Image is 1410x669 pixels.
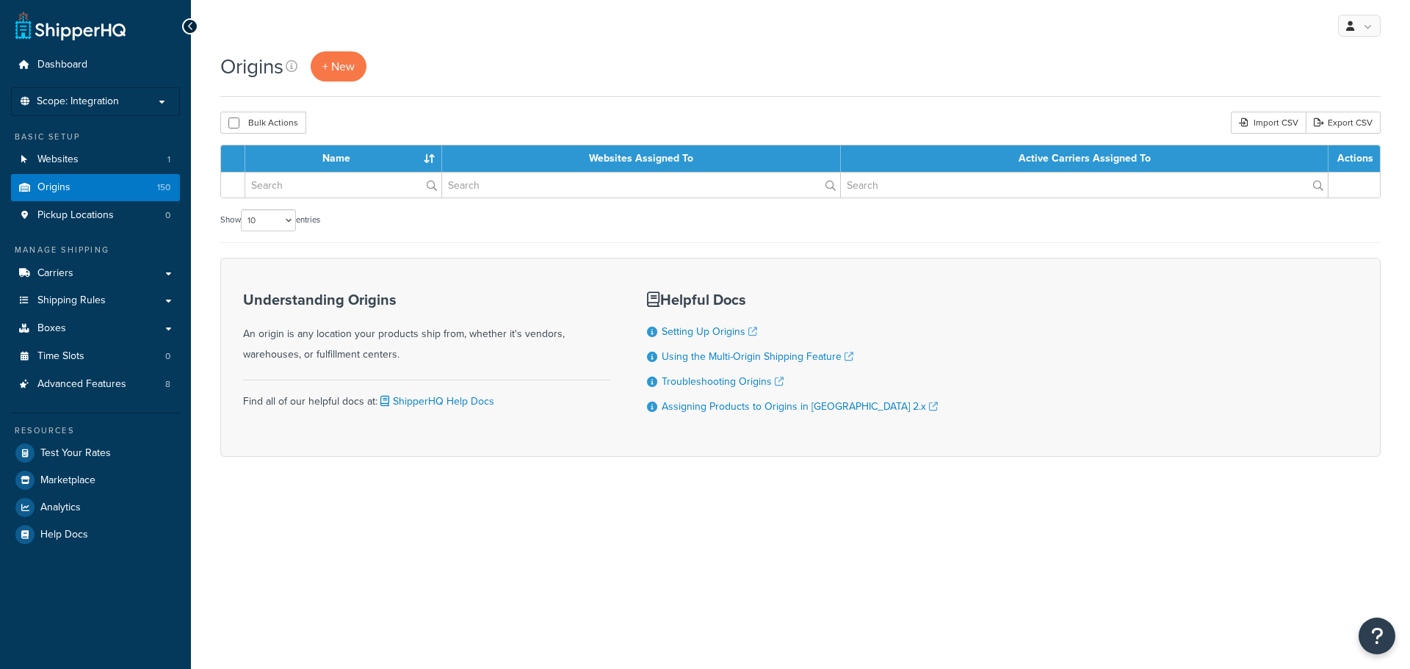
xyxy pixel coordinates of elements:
[245,173,441,198] input: Search
[442,173,841,198] input: Search
[157,181,170,194] span: 150
[11,287,180,314] a: Shipping Rules
[243,292,610,365] div: An origin is any location your products ship from, whether it's vendors, warehouses, or fulfillme...
[662,349,853,364] a: Using the Multi-Origin Shipping Feature
[322,58,355,75] span: + New
[11,467,180,493] a: Marketplace
[11,51,180,79] a: Dashboard
[37,378,126,391] span: Advanced Features
[662,324,757,339] a: Setting Up Origins
[165,350,170,363] span: 0
[243,292,610,308] h3: Understanding Origins
[11,315,180,342] a: Boxes
[11,146,180,173] a: Websites 1
[11,343,180,370] li: Time Slots
[220,112,306,134] button: Bulk Actions
[11,174,180,201] a: Origins 150
[220,209,320,231] label: Show entries
[40,474,95,487] span: Marketplace
[11,371,180,398] li: Advanced Features
[11,202,180,229] a: Pickup Locations 0
[11,174,180,201] li: Origins
[37,267,73,280] span: Carriers
[165,209,170,222] span: 0
[37,294,106,307] span: Shipping Rules
[1231,112,1306,134] div: Import CSV
[40,529,88,541] span: Help Docs
[241,209,296,231] select: Showentries
[442,145,842,172] th: Websites Assigned To
[15,11,126,40] a: ShipperHQ Home
[11,202,180,229] li: Pickup Locations
[243,380,610,412] div: Find all of our helpful docs at:
[37,209,114,222] span: Pickup Locations
[37,181,70,194] span: Origins
[37,59,87,71] span: Dashboard
[245,145,442,172] th: Name
[662,399,938,414] a: Assigning Products to Origins in [GEOGRAPHIC_DATA] 2.x
[11,131,180,143] div: Basic Setup
[165,378,170,391] span: 8
[37,153,79,166] span: Websites
[11,521,180,548] a: Help Docs
[11,494,180,521] a: Analytics
[37,322,66,335] span: Boxes
[11,146,180,173] li: Websites
[11,260,180,287] a: Carriers
[377,394,494,409] a: ShipperHQ Help Docs
[220,52,283,81] h1: Origins
[11,371,180,398] a: Advanced Features 8
[311,51,366,82] a: + New
[11,440,180,466] a: Test Your Rates
[1359,618,1395,654] button: Open Resource Center
[40,447,111,460] span: Test Your Rates
[37,350,84,363] span: Time Slots
[11,424,180,437] div: Resources
[841,145,1328,172] th: Active Carriers Assigned To
[841,173,1328,198] input: Search
[662,374,784,389] a: Troubleshooting Origins
[11,343,180,370] a: Time Slots 0
[647,292,938,308] h3: Helpful Docs
[167,153,170,166] span: 1
[11,244,180,256] div: Manage Shipping
[1306,112,1381,134] a: Export CSV
[40,502,81,514] span: Analytics
[37,95,119,108] span: Scope: Integration
[1328,145,1380,172] th: Actions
